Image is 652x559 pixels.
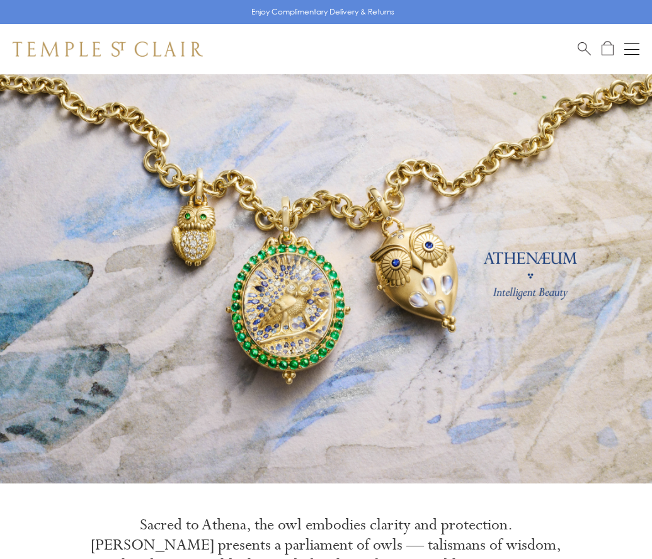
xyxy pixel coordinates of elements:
button: Open navigation [624,42,639,57]
img: Temple St. Clair [13,42,203,57]
a: Search [578,41,591,57]
p: Enjoy Complimentary Delivery & Returns [251,6,394,18]
a: Open Shopping Bag [602,41,614,57]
